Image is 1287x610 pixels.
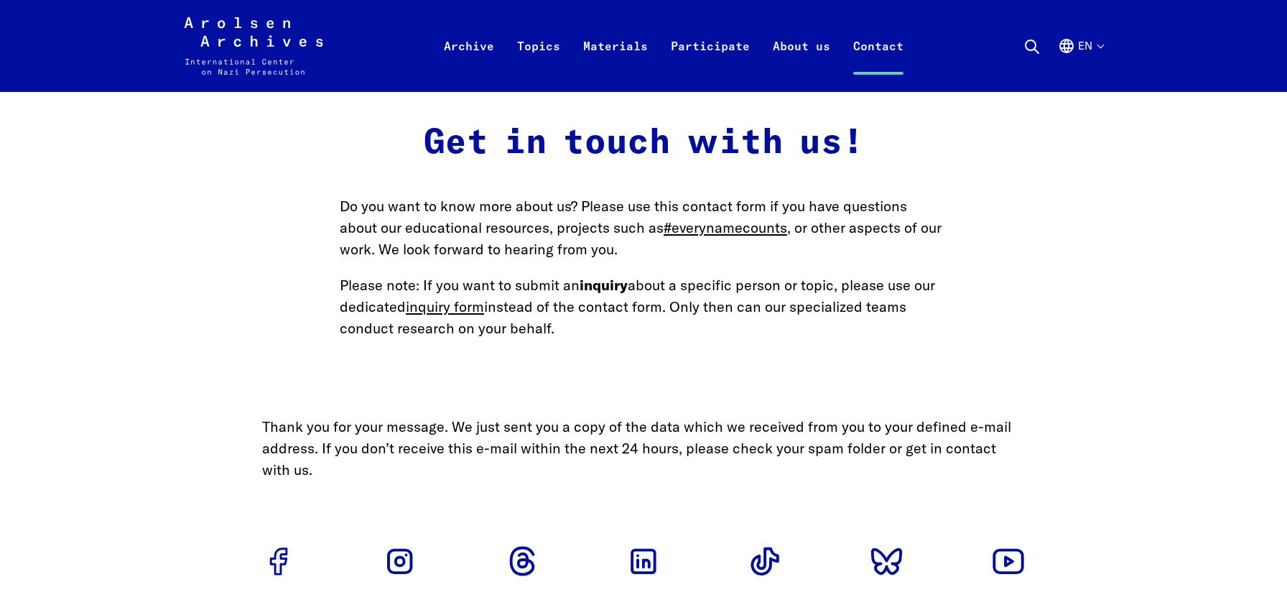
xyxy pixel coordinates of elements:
a: Go to Bluesky profile [864,538,910,584]
button: English, language selection [1058,37,1103,89]
p: Do you want to know more about us? Please use this contact form if you have questions about our e... [340,195,947,260]
a: Archive [432,34,506,92]
a: Go to Facebook profile [256,538,302,584]
a: About us [761,34,842,92]
div: Thank you for your message. We just sent you a copy of the data which we received from you to you... [262,416,1025,481]
a: Contact [842,34,915,92]
a: Go to Instagram profile [377,538,423,584]
a: Go to Youtube profile [985,538,1031,584]
a: Materials [572,34,659,92]
a: Topics [506,34,572,92]
a: #everynamecounts [664,218,787,236]
a: Participate [659,34,761,92]
h2: Get in touch with us! [340,123,947,165]
strong: inquiry [580,276,628,294]
nav: Primary [432,17,915,75]
a: Go to Threads profile [499,538,545,584]
a: Go to Tiktok profile [742,538,788,584]
a: Go to Linkedin profile [621,538,666,584]
a: inquiry form [406,297,484,315]
p: Please note: If you want to submit an about a specific person or topic, please use our dedicated ... [340,274,947,339]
